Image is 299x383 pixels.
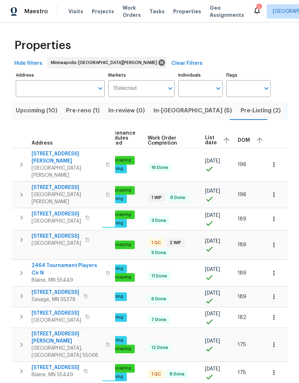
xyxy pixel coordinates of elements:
span: [DATE] [205,291,220,296]
span: Hide filters [14,59,42,68]
span: 189 [238,242,246,247]
span: Visits [68,8,83,15]
span: 12 Done [148,345,171,351]
span: [GEOGRAPHIC_DATA] [32,240,81,247]
span: 1 QC [148,371,164,377]
button: Open [261,83,271,93]
span: landscaping [103,157,134,163]
span: landscaping [103,187,134,193]
span: 1 WIP [148,195,165,201]
span: In-[GEOGRAPHIC_DATA] (5) [153,106,232,116]
span: [GEOGRAPHIC_DATA][PERSON_NAME] [32,165,101,179]
span: [STREET_ADDRESS][PERSON_NAME] [32,150,101,165]
span: Geo Assignments [210,4,244,19]
span: Minneapolis-[GEOGRAPHIC_DATA][PERSON_NAME] [51,59,160,66]
span: Work Orders [123,4,141,19]
span: [STREET_ADDRESS] [32,184,101,191]
span: 3 Done [148,218,169,224]
span: DOM [238,138,250,143]
span: Blaine, MN 55449 [32,277,101,284]
span: landscaping [103,242,134,248]
span: 8 Done [167,195,188,201]
span: 1 Selected [113,86,137,92]
span: 196 [238,192,246,197]
span: Properties [14,42,71,49]
span: [STREET_ADDRESS] [32,310,81,317]
span: 189 [238,217,246,222]
span: [GEOGRAPHIC_DATA] [32,218,81,225]
span: [DATE] [205,239,220,244]
span: 189 [238,271,246,276]
span: Properties [173,8,201,15]
button: Open [95,83,105,93]
button: Hide filters [11,57,45,70]
span: [DATE] [205,367,220,372]
span: Upcoming (10) [16,106,57,116]
span: landscaping [103,274,134,280]
span: 182 [238,315,246,320]
span: 9 Done [148,250,169,256]
span: [GEOGRAPHIC_DATA][PERSON_NAME] [32,191,101,205]
span: landscaping [103,365,134,371]
label: Address [16,73,105,77]
span: Pre-Listing (2) [241,106,281,116]
span: 2464 Tournament Players Cir N [32,262,101,276]
label: Flags [226,73,271,77]
button: Open [165,83,175,93]
span: Tasks [149,9,165,14]
span: 175 [238,370,246,375]
span: [STREET_ADDRESS] [32,233,81,240]
span: List date [205,135,217,145]
span: 8 Done [167,371,188,377]
span: Work Order Completion [148,136,193,146]
span: landscaping [103,346,134,352]
span: [DATE] [205,189,220,194]
span: 1 QC [148,240,164,246]
span: [DATE] [205,267,220,272]
span: Clear Filters [171,59,203,68]
span: [GEOGRAPHIC_DATA], [GEOGRAPHIC_DATA] 55068 [32,345,101,359]
span: [DATE] [205,339,220,344]
span: [STREET_ADDRESS][PERSON_NAME] [32,330,101,345]
span: [STREET_ADDRESS] [32,289,79,296]
span: 189 [238,294,246,299]
span: Maintenance schedules created [102,131,136,146]
span: landscaping [103,212,134,218]
span: [DATE] [205,311,220,316]
span: [STREET_ADDRESS] [32,210,81,218]
span: [DATE] [205,159,220,164]
div: Minneapolis-[GEOGRAPHIC_DATA][PERSON_NAME] [47,57,166,68]
button: Open [213,83,223,93]
span: [STREET_ADDRESS] [32,364,79,371]
span: Blaine, MN 55449 [32,371,79,378]
label: Individuals [178,73,223,77]
span: Pre-reno (1) [66,106,100,116]
span: [DATE] [205,213,220,218]
span: 196 [238,162,246,167]
span: Savage, MN 55378 [32,296,79,303]
span: 11 Done [148,273,170,279]
span: [GEOGRAPHIC_DATA] [32,317,81,324]
span: Address [32,141,53,146]
span: 6 Done [148,296,169,302]
span: In-review (0) [108,106,145,116]
span: 175 [238,342,246,347]
label: Markets [108,73,175,77]
span: Maestro [24,8,48,15]
span: Projects [92,8,114,15]
button: Clear Filters [169,57,205,70]
span: 16 Done [148,165,171,171]
span: 2 WIP [167,240,184,246]
span: 7 Done [148,317,169,323]
div: 7 [256,4,261,11]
